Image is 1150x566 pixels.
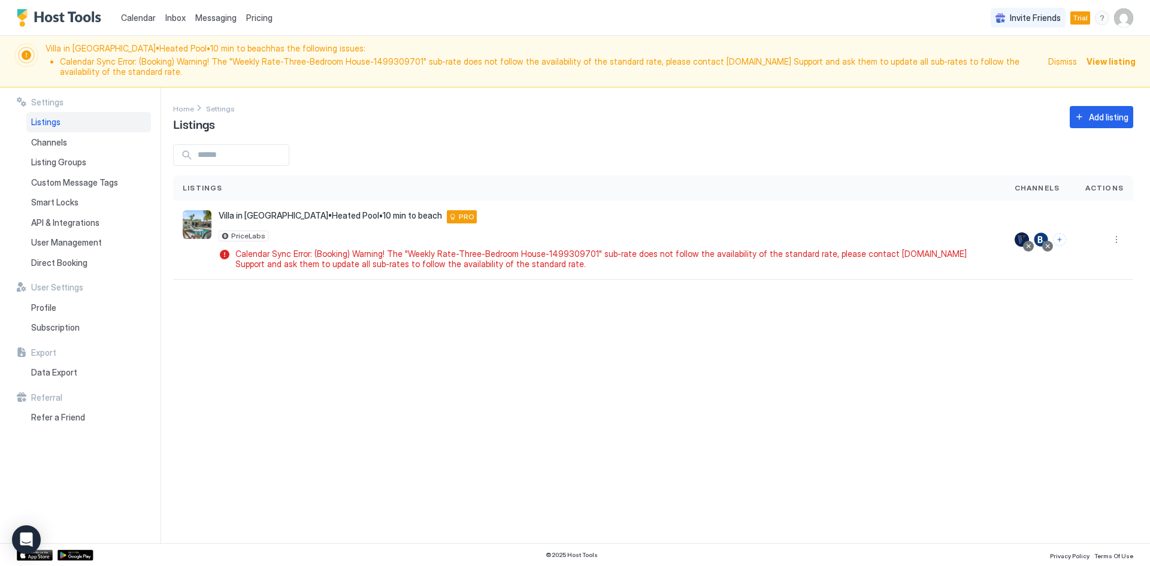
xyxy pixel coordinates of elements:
[206,102,235,114] div: Breadcrumb
[183,210,211,239] div: listing image
[546,551,598,559] span: © 2025 Host Tools
[1094,552,1133,559] span: Terms Of Use
[26,298,151,318] a: Profile
[60,56,1041,77] li: Calendar Sync Error: (Booking) Warning! The "Weekly Rate-Three-Bedroom House-1499309701" sub-rate...
[1085,183,1124,193] span: Actions
[57,550,93,561] a: Google Play Store
[195,13,237,23] span: Messaging
[26,213,151,233] a: API & Integrations
[31,258,87,268] span: Direct Booking
[31,137,67,148] span: Channels
[206,104,235,113] span: Settings
[121,11,156,24] a: Calendar
[26,232,151,253] a: User Management
[1053,233,1066,246] button: Connect channels
[1095,11,1109,25] div: menu
[31,197,78,208] span: Smart Locks
[1050,552,1090,559] span: Privacy Policy
[1109,232,1124,247] button: More options
[31,117,60,128] span: Listings
[26,152,151,172] a: Listing Groups
[1089,111,1128,123] div: Add listing
[173,114,215,132] span: Listings
[26,407,151,428] a: Refer a Friend
[173,102,194,114] div: Breadcrumb
[193,145,289,165] input: Input Field
[165,13,186,23] span: Inbox
[31,282,83,293] span: User Settings
[173,102,194,114] a: Home
[31,347,56,358] span: Export
[31,322,80,333] span: Subscription
[26,192,151,213] a: Smart Locks
[206,102,235,114] a: Settings
[165,11,186,24] a: Inbox
[31,157,86,168] span: Listing Groups
[31,217,99,228] span: API & Integrations
[1015,183,1060,193] span: Channels
[31,177,118,188] span: Custom Message Tags
[26,362,151,383] a: Data Export
[183,183,223,193] span: Listings
[31,367,77,378] span: Data Export
[17,9,107,27] a: Host Tools Logo
[1109,232,1124,247] div: menu
[46,43,1041,80] span: Villa in [GEOGRAPHIC_DATA]•Heated Pool•10 min to beach has the following issues:
[195,11,237,24] a: Messaging
[1070,106,1133,128] button: Add listing
[1010,13,1061,23] span: Invite Friends
[235,249,991,270] span: Calendar Sync Error: (Booking) Warning! The "Weekly Rate-Three-Bedroom House-1499309701" sub-rate...
[26,253,151,273] a: Direct Booking
[1073,13,1088,23] span: Trial
[31,302,56,313] span: Profile
[121,13,156,23] span: Calendar
[1094,549,1133,561] a: Terms Of Use
[1087,55,1136,68] div: View listing
[246,13,273,23] span: Pricing
[26,112,151,132] a: Listings
[1050,549,1090,561] a: Privacy Policy
[31,237,102,248] span: User Management
[459,211,474,222] span: PRO
[173,104,194,113] span: Home
[31,412,85,423] span: Refer a Friend
[26,317,151,338] a: Subscription
[17,550,53,561] a: App Store
[12,525,41,554] div: Open Intercom Messenger
[26,172,151,193] a: Custom Message Tags
[219,210,442,221] span: Villa in [GEOGRAPHIC_DATA]•Heated Pool•10 min to beach
[1048,55,1077,68] div: Dismiss
[1114,8,1133,28] div: User profile
[31,392,62,403] span: Referral
[31,97,63,108] span: Settings
[26,132,151,153] a: Channels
